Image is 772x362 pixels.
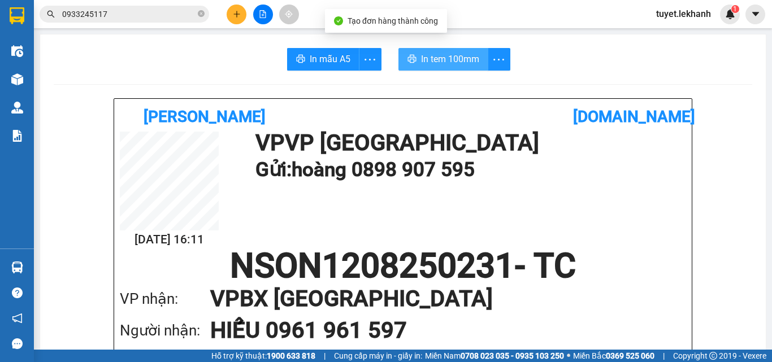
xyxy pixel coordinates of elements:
[488,48,510,71] button: more
[227,5,246,24] button: plus
[255,132,680,154] h1: VP VP [GEOGRAPHIC_DATA]
[324,350,326,362] span: |
[120,230,219,249] h2: [DATE] 16:11
[731,5,739,13] sup: 1
[647,7,720,21] span: tuyet.lekhanh
[334,350,422,362] span: Cung cấp máy in - giấy in:
[11,261,23,273] img: warehouse-icon
[198,10,205,17] span: close-circle
[12,287,23,298] span: question-circle
[421,52,479,66] span: In tem 100mm
[279,5,299,24] button: aim
[310,52,350,66] span: In mẫu A5
[12,313,23,324] span: notification
[11,102,23,114] img: warehouse-icon
[120,110,138,128] img: logo.jpg
[573,350,654,362] span: Miền Bắc
[12,338,23,349] span: message
[267,351,315,360] strong: 1900 633 818
[606,351,654,360] strong: 0369 525 060
[62,8,196,20] input: Tìm tên, số ĐT hoặc mã đơn
[120,287,210,311] div: VP nhận:
[198,9,205,20] span: close-circle
[120,249,686,283] h1: NSON1208250231 - TC
[47,10,55,18] span: search
[709,352,717,360] span: copyright
[259,10,267,18] span: file-add
[285,10,293,18] span: aim
[120,319,210,342] div: Người nhận:
[407,54,417,65] span: printer
[11,73,23,85] img: warehouse-icon
[11,45,23,57] img: warehouse-icon
[11,130,23,142] img: solution-icon
[751,9,761,19] span: caret-down
[211,350,315,362] span: Hỗ trợ kỹ thuật:
[461,351,564,360] strong: 0708 023 035 - 0935 103 250
[253,5,273,24] button: file-add
[425,350,564,362] span: Miền Nam
[233,10,241,18] span: plus
[488,53,510,67] span: more
[359,48,381,71] button: more
[144,107,266,126] b: [PERSON_NAME]
[348,16,438,25] span: Tạo đơn hàng thành công
[745,5,765,24] button: caret-down
[573,107,695,126] b: [DOMAIN_NAME]
[210,283,663,315] h1: VP BX [GEOGRAPHIC_DATA]
[359,53,381,67] span: more
[287,48,359,71] button: printerIn mẫu A5
[398,48,488,71] button: printerIn tem 100mm
[663,350,665,362] span: |
[10,7,24,24] img: logo-vxr
[296,54,305,65] span: printer
[210,315,663,346] h1: HIẾU 0961 961 597
[567,354,570,358] span: ⚪️
[733,5,737,13] span: 1
[255,154,680,185] h1: Gửi: hoàng 0898 907 595
[334,16,343,25] span: check-circle
[725,9,735,19] img: icon-new-feature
